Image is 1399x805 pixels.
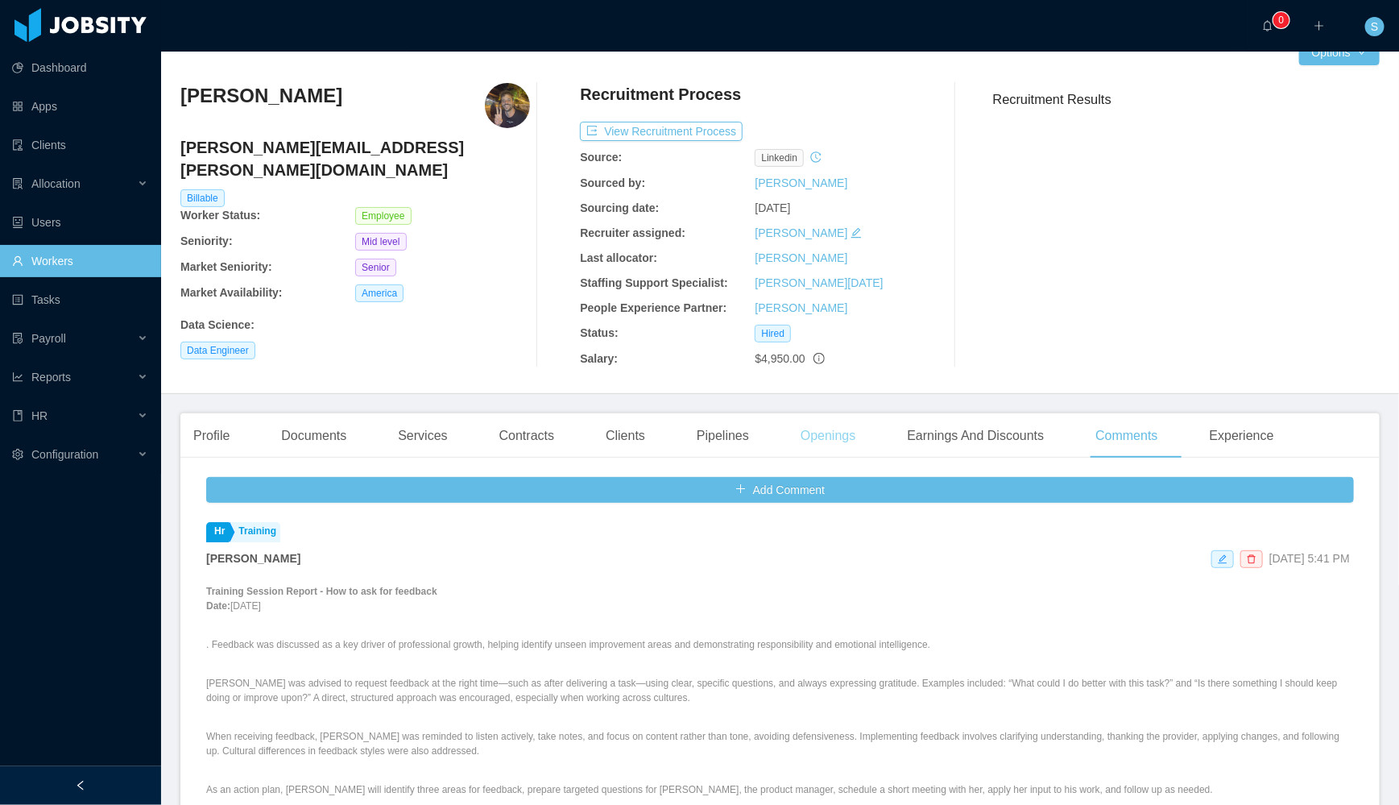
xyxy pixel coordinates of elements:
[580,176,645,189] b: Sourced by:
[580,226,685,239] b: Recruiter assigned:
[684,413,762,459] div: Pipelines
[180,189,225,207] span: Billable
[1197,413,1287,459] div: Experience
[12,284,148,316] a: icon: profileTasks
[580,122,743,141] button: icon: exportView Recruitment Process
[755,149,804,167] span: linkedin
[180,209,260,222] b: Worker Status:
[1218,554,1227,564] i: icon: edit
[206,477,1354,503] button: icon: plusAdd Comment
[485,83,530,128] img: 2959b429-431b-4337-8069-7ea15347b6c0_664e48476e1f9-400w.png
[355,284,404,302] span: America
[580,352,618,365] b: Salary:
[180,260,272,273] b: Market Seniority:
[1299,39,1380,65] button: Optionsicon: down
[268,413,359,459] div: Documents
[12,90,148,122] a: icon: appstoreApps
[180,136,530,181] h4: [PERSON_NAME][EMAIL_ADDRESS][PERSON_NAME][DOMAIN_NAME]
[788,413,869,459] div: Openings
[31,448,98,461] span: Configuration
[12,410,23,421] i: icon: book
[180,318,255,331] b: Data Science :
[1314,20,1325,31] i: icon: plus
[206,782,1354,797] p: As an action plan, [PERSON_NAME] will identify three areas for feedback, prepare targeted questio...
[1082,413,1170,459] div: Comments
[755,276,883,289] a: [PERSON_NAME][DATE]
[1273,12,1289,28] sup: 0
[12,129,148,161] a: icon: auditClients
[1262,20,1273,31] i: icon: bell
[580,151,622,164] b: Source:
[206,600,230,612] strong: Date:
[755,301,847,314] a: [PERSON_NAME]
[580,251,657,264] b: Last allocator:
[580,201,659,214] b: Sourcing date:
[180,234,233,247] b: Seniority:
[755,201,790,214] span: [DATE]
[180,342,255,359] span: Data Engineer
[851,227,862,239] i: icon: edit
[12,449,23,460] i: icon: setting
[993,89,1380,110] h3: Recruitment Results
[755,251,847,264] a: [PERSON_NAME]
[206,552,300,565] strong: [PERSON_NAME]
[12,206,148,239] a: icon: robotUsers
[755,176,847,189] a: [PERSON_NAME]
[31,177,81,190] span: Allocation
[580,301,726,314] b: People Experience Partner:
[755,226,847,239] a: [PERSON_NAME]
[1247,554,1256,564] i: icon: delete
[206,729,1354,758] p: When receiving feedback, [PERSON_NAME] was reminded to listen actively, take notes, and focus on ...
[385,413,460,459] div: Services
[813,353,825,364] span: info-circle
[206,676,1354,705] p: [PERSON_NAME] was advised to request feedback at the right time—such as after delivering a task—u...
[31,332,66,345] span: Payroll
[31,409,48,422] span: HR
[894,413,1057,459] div: Earnings And Discounts
[355,207,411,225] span: Employee
[580,276,728,289] b: Staffing Support Specialist:
[180,286,283,299] b: Market Availability:
[755,325,791,342] span: Hired
[593,413,658,459] div: Clients
[206,586,437,597] strong: Training Session Report - How to ask for feedback
[180,83,342,109] h3: [PERSON_NAME]
[12,245,148,277] a: icon: userWorkers
[206,584,1354,613] p: [DATE]
[180,413,242,459] div: Profile
[206,637,1354,652] p: . Feedback was discussed as a key driver of professional growth, helping identify unseen improvem...
[355,259,396,276] span: Senior
[1269,552,1350,565] span: [DATE] 5:41 PM
[31,371,71,384] span: Reports
[580,125,743,138] a: icon: exportView Recruitment Process
[580,326,618,339] b: Status:
[206,522,229,542] a: Hr
[355,233,406,251] span: Mid level
[580,83,741,106] h4: Recruitment Process
[755,352,805,365] span: $4,950.00
[1371,17,1378,36] span: S
[486,413,567,459] div: Contracts
[12,178,23,189] i: icon: solution
[12,371,23,383] i: icon: line-chart
[12,52,148,84] a: icon: pie-chartDashboard
[230,522,280,542] a: Training
[12,333,23,344] i: icon: file-protect
[810,151,822,163] i: icon: history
